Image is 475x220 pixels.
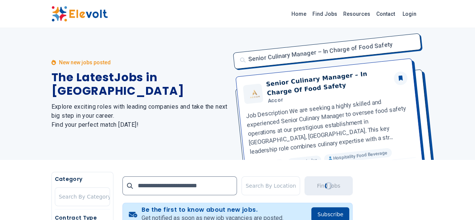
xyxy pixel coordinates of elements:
[55,175,110,183] h5: Category
[59,59,111,66] p: New new jobs posted
[309,8,340,20] a: Find Jobs
[373,8,398,20] a: Contact
[437,184,475,220] iframe: Chat Widget
[324,182,333,190] div: Loading...
[51,6,108,22] img: Elevolt
[51,71,229,98] h1: The Latest Jobs in [GEOGRAPHIC_DATA]
[305,176,353,195] button: Find JobsLoading...
[51,102,229,129] h2: Explore exciting roles with leading companies and take the next big step in your career. Find you...
[142,206,283,214] h4: Be the first to know about new jobs.
[340,8,373,20] a: Resources
[288,8,309,20] a: Home
[398,6,421,21] a: Login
